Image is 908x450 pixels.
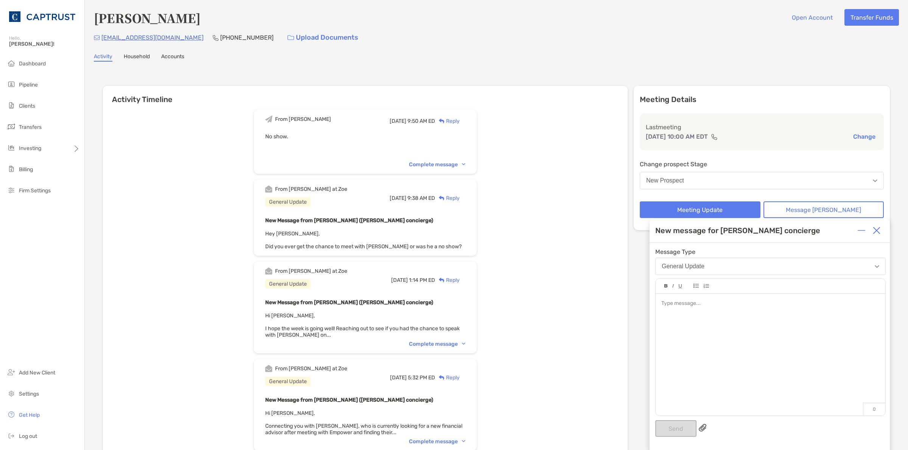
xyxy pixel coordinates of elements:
[7,80,16,89] img: pipeline icon
[283,29,363,46] a: Upload Documents
[640,201,760,218] button: Meeting Update
[390,374,407,381] span: [DATE]
[19,166,33,173] span: Billing
[7,368,16,377] img: add_new_client icon
[103,86,628,104] h6: Activity Timeline
[265,230,462,250] span: Hey [PERSON_NAME], Did you ever get the chance to meet with [PERSON_NAME] or was he a no show?
[655,226,820,235] div: New message for [PERSON_NAME] concierge
[265,279,311,289] div: General Update
[786,9,838,26] button: Open Account
[19,412,40,418] span: Get Help
[435,374,460,382] div: Reply
[655,248,886,255] span: Message Type
[407,118,435,124] span: 9:50 AM ED
[844,9,899,26] button: Transfer Funds
[409,341,465,347] div: Complete message
[7,410,16,419] img: get-help icon
[662,263,704,270] div: General Update
[275,186,347,192] div: From [PERSON_NAME] at Zoe
[9,3,75,30] img: CAPTRUST Logo
[863,403,885,416] p: 0
[693,284,699,288] img: Editor control icon
[640,159,884,169] p: Change prospect Stage
[7,143,16,152] img: investing icon
[409,438,465,445] div: Complete message
[94,36,100,40] img: Email Icon
[265,410,462,436] span: Hi [PERSON_NAME], Connecting you with [PERSON_NAME], who is currently looking for a new financial...
[275,268,347,274] div: From [PERSON_NAME] at Zoe
[265,217,433,224] b: New Message from [PERSON_NAME] ([PERSON_NAME] concierge)
[213,35,219,41] img: Phone Icon
[7,101,16,110] img: clients icon
[435,117,460,125] div: Reply
[462,343,465,345] img: Chevron icon
[265,397,433,403] b: New Message from [PERSON_NAME] ([PERSON_NAME] concierge)
[265,268,272,275] img: Event icon
[439,375,445,380] img: Reply icon
[678,284,682,288] img: Editor control icon
[391,277,408,283] span: [DATE]
[664,284,668,288] img: Editor control icon
[408,374,435,381] span: 5:32 PM ED
[265,377,311,386] div: General Update
[9,41,80,47] span: [PERSON_NAME]!
[409,277,435,283] span: 1:14 PM ED
[265,197,311,207] div: General Update
[94,9,201,26] h4: [PERSON_NAME]
[439,196,445,201] img: Reply icon
[873,179,877,182] img: Open dropdown arrow
[124,53,150,62] a: Household
[655,258,886,275] button: General Update
[7,186,16,195] img: firm-settings icon
[275,116,331,122] div: From [PERSON_NAME]
[409,161,465,168] div: Complete message
[265,365,272,372] img: Event icon
[858,227,865,234] img: Expand or collapse
[19,60,46,67] span: Dashboard
[851,133,878,141] button: Change
[265,186,272,193] img: Event icon
[265,133,288,140] span: No show.
[875,265,879,268] img: Open dropdown arrow
[711,134,718,140] img: communication type
[19,433,37,439] span: Log out
[265,299,433,306] b: New Message from [PERSON_NAME] ([PERSON_NAME] concierge)
[7,59,16,68] img: dashboard icon
[640,95,884,104] p: Meeting Details
[390,195,406,201] span: [DATE]
[19,103,35,109] span: Clients
[7,431,16,440] img: logout icon
[7,389,16,398] img: settings icon
[462,163,465,165] img: Chevron icon
[19,124,42,130] span: Transfers
[462,440,465,442] img: Chevron icon
[288,35,294,40] img: button icon
[390,118,406,124] span: [DATE]
[439,119,445,124] img: Reply icon
[640,172,884,189] button: New Prospect
[265,312,460,338] span: Hi [PERSON_NAME], I hope the week is going well! Reaching out to see if you had the chance to spe...
[873,227,880,234] img: Close
[265,116,272,123] img: Event icon
[19,187,51,194] span: Firm Settings
[646,122,878,132] p: Last meeting
[646,132,708,141] p: [DATE] 10:00 AM EDT
[435,194,460,202] div: Reply
[763,201,884,218] button: Message [PERSON_NAME]
[7,122,16,131] img: transfers icon
[435,276,460,284] div: Reply
[19,370,55,376] span: Add New Client
[672,284,674,288] img: Editor control icon
[699,424,706,431] img: paperclip attachments
[703,284,709,288] img: Editor control icon
[439,278,445,283] img: Reply icon
[407,195,435,201] span: 9:38 AM ED
[19,391,39,397] span: Settings
[19,145,41,152] span: Investing
[646,177,684,184] div: New Prospect
[94,53,112,62] a: Activity
[19,82,38,88] span: Pipeline
[220,33,274,42] p: [PHONE_NUMBER]
[161,53,184,62] a: Accounts
[101,33,204,42] p: [EMAIL_ADDRESS][DOMAIN_NAME]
